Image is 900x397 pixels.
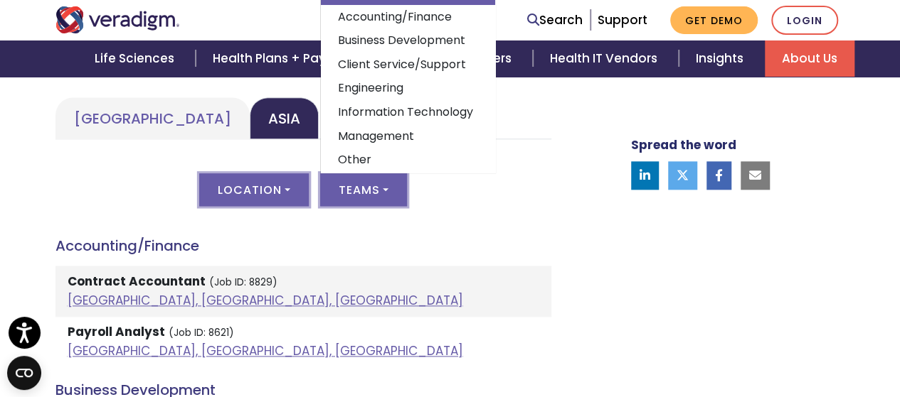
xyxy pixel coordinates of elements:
a: Insights [679,40,765,77]
a: Login [771,6,838,35]
a: Accounting/Finance [321,5,495,29]
strong: Contract Accountant [68,273,206,290]
img: Veradigm logo [55,6,180,33]
a: [GEOGRAPHIC_DATA], [GEOGRAPHIC_DATA], [GEOGRAPHIC_DATA] [68,342,463,359]
a: Management [321,124,495,148]
strong: Spread the word [631,136,736,153]
a: [GEOGRAPHIC_DATA] [55,97,250,139]
a: Health IT Vendors [533,40,679,77]
button: Open CMP widget [7,356,41,390]
a: Health Plans + Payers [196,40,366,77]
small: (Job ID: 8829) [209,276,277,289]
a: Get Demo [670,6,758,34]
a: Asia [250,97,319,139]
a: Search [527,11,583,30]
a: Support [598,11,647,28]
a: Quality/Software Testing [321,172,495,196]
button: Location [199,173,309,206]
small: (Job ID: 8621) [169,326,234,339]
a: Life Sciences [78,40,196,77]
a: [GEOGRAPHIC_DATA], [GEOGRAPHIC_DATA], [GEOGRAPHIC_DATA] [68,292,463,309]
button: Teams [320,173,407,206]
a: Other [321,148,495,172]
h4: Accounting/Finance [55,237,551,254]
strong: Payroll Analyst [68,323,165,340]
a: Business Development [321,28,495,53]
a: Client Service/Support [321,53,495,77]
a: Information Technology [321,100,495,124]
a: Engineering [321,76,495,100]
a: About Us [765,40,854,77]
a: Healthcare Providers [366,40,533,77]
